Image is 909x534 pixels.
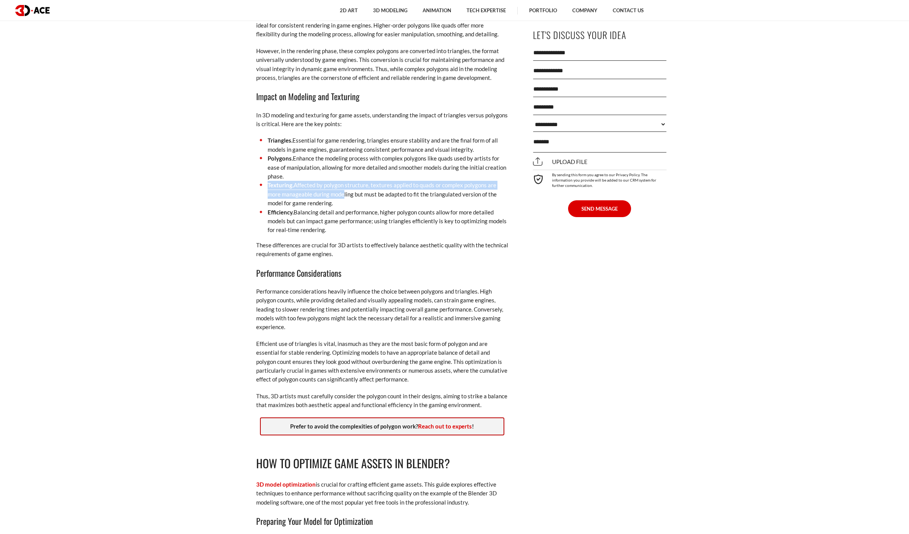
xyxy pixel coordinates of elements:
li: Essential for game rendering, triangles ensure stability and are the final form of all models in ... [256,136,508,154]
p: Performance considerations heavily influence the choice between polygons and triangles. High poly... [256,287,508,332]
h2: How to Optimize Game Assets in Blender? [256,454,508,472]
li: Balancing detail and performance, higher polygon counts allow for more detailed models but can im... [256,208,508,235]
h3: Performance Considerations [256,266,508,279]
span: Upload file [533,158,588,165]
p: These differences are crucial for 3D artists to effectively balance aesthetic quality with the te... [256,241,508,259]
strong: Efficiency. [268,209,294,216]
p: In 3D modeling and texturing for game assets, understanding the impact of triangles versus polygo... [256,111,508,129]
h3: Impact on Modeling and Texturing [256,90,508,103]
li: Enhance the modeling process with complex polygons like quads used by artists for ease of manipul... [256,154,508,181]
p: Efficient use of triangles is vital, inasmuch as they are the most basic form of polygon and are ... [256,339,508,384]
a: 3D model optimization [256,481,316,488]
li: Affected by polygon structure, textures applied to quads or complex polygons are more manageable ... [256,181,508,208]
img: logo dark [15,5,50,16]
div: By sending this form you agree to our Privacy Policy. The information you provide will be added t... [533,170,667,188]
p: Prefer to avoid the complexities of polygon work? ! [265,422,500,431]
p: Thus, 3D artists must carefully consider the polygon count in their designs, aiming to strike a b... [256,392,508,410]
strong: Triangles. [268,137,292,144]
h3: Preparing Your Model for Optimization [256,515,508,528]
strong: Texturing. [268,182,294,188]
button: SEND MESSAGE [568,200,631,217]
p: However, in the rendering phase, these complex polygons are converted into triangles, the format ... [256,47,508,83]
p: is crucial for crafting efficient game assets. This guide explores effective techniques to enhanc... [256,480,508,507]
strong: Polygons. [268,155,293,162]
a: Reach out to experts [418,423,472,430]
p: Let's Discuss Your Idea [533,26,667,44]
